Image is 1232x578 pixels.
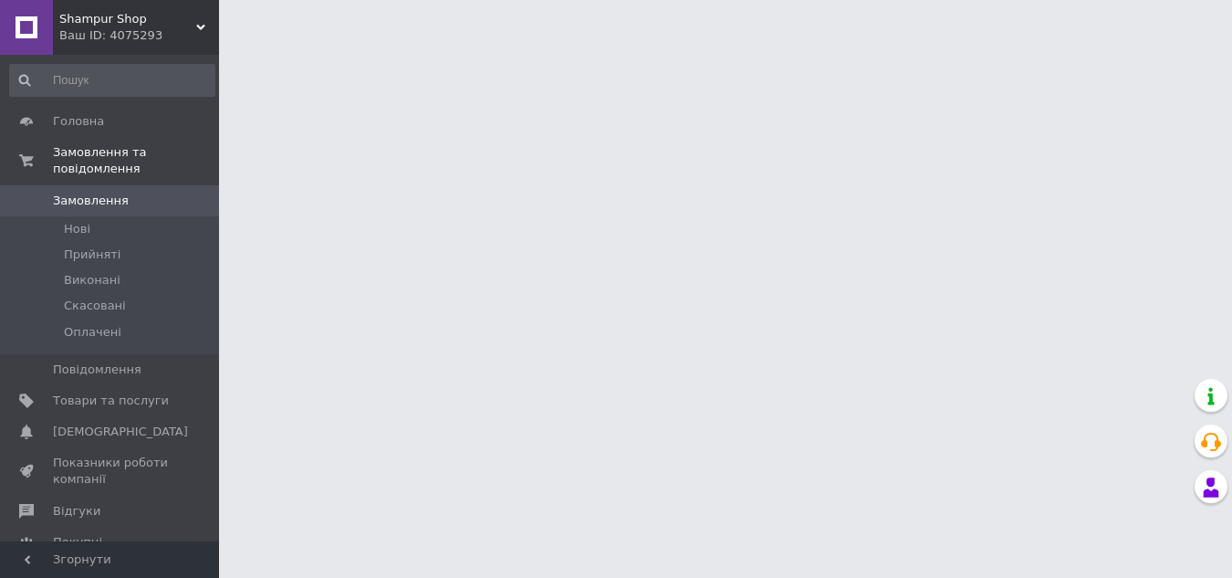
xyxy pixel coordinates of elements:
[59,27,219,44] div: Ваш ID: 4075293
[59,11,196,27] span: Shampur Shop
[64,272,120,289] span: Виконані
[53,144,219,177] span: Замовлення та повідомлення
[53,503,100,520] span: Відгуки
[64,324,121,341] span: Оплачені
[53,455,169,488] span: Показники роботи компанії
[64,247,120,263] span: Прийняті
[64,221,90,237] span: Нові
[53,362,141,378] span: Повідомлення
[53,193,129,209] span: Замовлення
[64,298,126,314] span: Скасовані
[53,534,102,551] span: Покупці
[9,64,215,97] input: Пошук
[53,424,188,440] span: [DEMOGRAPHIC_DATA]
[53,113,104,130] span: Головна
[53,393,169,409] span: Товари та послуги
